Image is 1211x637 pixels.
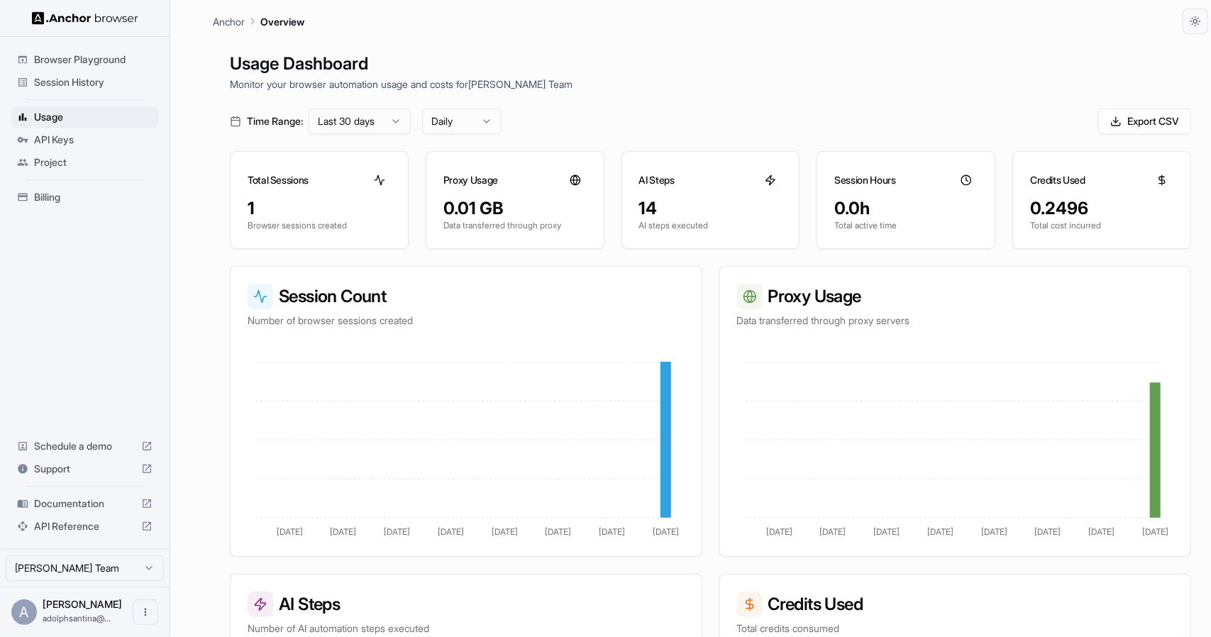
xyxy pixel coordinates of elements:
span: Schedule a demo [34,439,136,453]
p: Anchor [213,14,245,29]
tspan: [DATE] [980,527,1007,538]
div: 0.0h [834,197,978,220]
h3: Session Count [248,284,685,309]
div: A [11,599,37,625]
span: ADOLPH SANTINA [43,598,122,610]
tspan: [DATE] [1142,527,1168,538]
h3: Credits Used [1030,173,1085,187]
p: Total credits consumed [737,621,1174,636]
p: Data transferred through proxy [443,220,587,231]
div: 14 [639,197,783,220]
div: API Reference [11,515,158,538]
p: Overview [260,14,304,29]
tspan: [DATE] [599,527,625,538]
p: Monitor your browser automation usage and costs for [PERSON_NAME] Team [230,77,1191,92]
tspan: [DATE] [546,527,572,538]
tspan: [DATE] [384,527,410,538]
h1: Usage Dashboard [230,51,1191,77]
tspan: [DATE] [653,527,679,538]
p: AI steps executed [639,220,783,231]
h3: AI Steps [248,592,685,617]
h3: Proxy Usage [443,173,498,187]
p: Data transferred through proxy servers [737,314,1174,328]
span: Usage [34,110,153,124]
tspan: [DATE] [277,527,303,538]
tspan: [DATE] [819,527,846,538]
div: Schedule a demo [11,435,158,458]
span: API Keys [34,133,153,147]
tspan: [DATE] [765,527,792,538]
p: Number of AI automation steps executed [248,621,685,636]
span: Project [34,155,153,170]
tspan: [DATE] [1088,527,1115,538]
span: Support [34,462,136,476]
div: Project [11,151,158,174]
div: Support [11,458,158,480]
span: API Reference [34,519,136,533]
span: Billing [34,190,153,204]
tspan: [DATE] [927,527,953,538]
div: 0.01 GB [443,197,587,220]
tspan: [DATE] [873,527,900,538]
p: Browser sessions created [248,220,391,231]
tspan: [DATE] [331,527,357,538]
div: Session History [11,71,158,94]
div: Browser Playground [11,48,158,71]
button: Export CSV [1098,109,1191,134]
h3: Credits Used [737,592,1174,617]
div: Documentation [11,492,158,515]
span: Time Range: [247,114,303,128]
tspan: [DATE] [438,527,464,538]
tspan: [DATE] [1034,527,1061,538]
h3: Total Sessions [248,173,309,187]
h3: Proxy Usage [737,284,1174,309]
p: Total cost incurred [1030,220,1173,231]
nav: breadcrumb [213,13,304,29]
span: Session History [34,75,153,89]
p: Number of browser sessions created [248,314,685,328]
div: 0.2496 [1030,197,1173,220]
img: Anchor Logo [32,11,138,25]
span: Browser Playground [34,52,153,67]
tspan: [DATE] [492,527,518,538]
div: Usage [11,106,158,128]
span: adolphsantina@gmail.com [43,613,111,624]
div: 1 [248,197,391,220]
div: Billing [11,186,158,209]
button: Open menu [133,599,158,625]
h3: AI Steps [639,173,675,187]
span: Documentation [34,497,136,511]
h3: Session Hours [834,173,895,187]
div: API Keys [11,128,158,151]
p: Total active time [834,220,978,231]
